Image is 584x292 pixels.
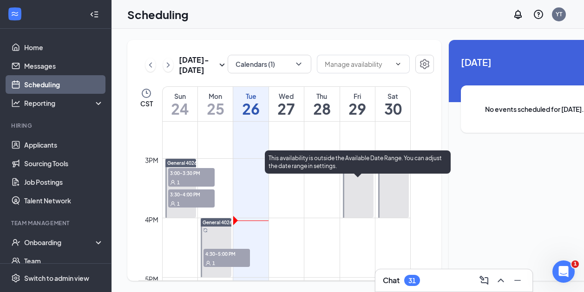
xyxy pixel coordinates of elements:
span: General 4026Manager [203,220,253,225]
a: Scheduling [24,75,104,94]
a: August 26, 2025 [233,87,268,121]
div: Onboarding [24,238,96,247]
h1: 27 [269,101,304,117]
div: 3pm [143,155,160,165]
svg: Analysis [11,98,20,108]
div: Tue [233,91,268,101]
h1: 28 [304,101,339,117]
svg: ChevronUp [495,275,506,286]
iframe: Intercom live chat [552,260,575,283]
h1: 29 [340,101,375,117]
svg: Sync [203,228,208,233]
a: August 30, 2025 [375,87,410,121]
a: Settings [415,55,434,75]
div: Switch to admin view [24,273,89,283]
svg: ComposeMessage [479,275,490,286]
svg: ChevronRight [164,59,173,71]
svg: Notifications [512,9,524,20]
svg: QuestionInfo [533,9,544,20]
svg: UserCheck [11,238,20,247]
a: August 24, 2025 [163,87,197,121]
button: Settings [415,55,434,73]
svg: Clock [141,88,152,99]
div: Fri [340,91,375,101]
span: 4:30-5:00 PM [203,249,250,258]
svg: User [170,201,176,207]
svg: Settings [419,58,430,70]
a: Messages [24,57,104,75]
span: General 4026Manager [167,160,217,166]
a: Talent Network [24,191,104,210]
h1: 24 [163,101,197,117]
a: August 27, 2025 [269,87,304,121]
svg: Settings [11,273,20,283]
span: 1 [212,260,215,266]
div: Sat [375,91,410,101]
div: 4pm [143,214,160,225]
button: ChevronRight [163,58,173,72]
div: This availability is outside the Available Date Range. You can adjust the date range in settings. [265,150,451,174]
div: Thu [304,91,339,101]
div: Team Management [11,219,102,227]
span: CST [140,99,153,108]
span: 3:30-4:00 PM [168,189,215,199]
h1: 30 [375,101,410,117]
div: Reporting [24,98,104,108]
a: August 28, 2025 [304,87,339,121]
div: YT [556,10,562,18]
input: Manage availability [325,59,391,69]
div: Wed [269,91,304,101]
h1: Scheduling [127,6,189,22]
svg: Collapse [90,10,99,19]
button: ComposeMessage [477,273,492,288]
button: Calendars (1)ChevronDown [228,55,311,73]
svg: ChevronDown [394,60,402,68]
div: Mon [198,91,233,101]
svg: ChevronLeft [146,59,155,71]
h1: 25 [198,101,233,117]
span: 3:00-3:30 PM [168,168,215,177]
span: 1 [177,201,180,207]
a: Team [24,252,104,270]
div: 31 [408,277,416,285]
a: Job Postings [24,173,104,191]
a: Sourcing Tools [24,154,104,173]
a: Home [24,38,104,57]
svg: SmallChevronDown [217,59,228,71]
span: 1 [571,260,579,268]
button: ChevronUp [493,273,508,288]
svg: User [170,180,176,185]
a: August 25, 2025 [198,87,233,121]
h1: 26 [233,101,268,117]
svg: WorkstreamLogo [10,9,20,19]
svg: ChevronDown [294,59,303,69]
button: Minimize [510,273,525,288]
button: ChevronLeft [145,58,156,72]
span: 1 [177,179,180,186]
div: Hiring [11,122,102,130]
svg: User [205,260,211,266]
div: 5pm [143,274,160,284]
a: Applicants [24,136,104,154]
a: August 29, 2025 [340,87,375,121]
h3: Chat [383,275,400,286]
div: Sun [163,91,197,101]
svg: Minimize [512,275,523,286]
h3: [DATE] - [DATE] [179,55,217,75]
